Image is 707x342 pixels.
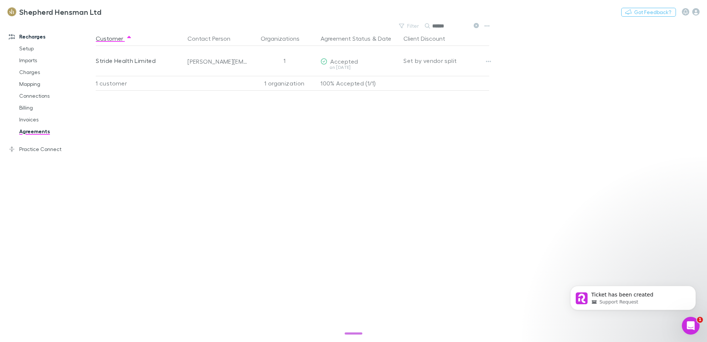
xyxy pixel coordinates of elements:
a: Charges [12,66,100,78]
a: Connections [12,90,100,102]
a: Imports [12,54,100,66]
button: Got Feedback? [621,8,676,17]
div: Set by vendor split [403,46,489,76]
button: Date [378,31,391,46]
a: Mapping [12,78,100,90]
div: 1 organization [251,76,318,91]
a: Agreements [12,125,100,137]
button: Contact Person [187,31,239,46]
img: Shepherd Hensman Ltd's Logo [7,7,16,16]
button: Customer [96,31,132,46]
a: Invoices [12,114,100,125]
a: Recharges [1,31,100,43]
div: [PERSON_NAME][EMAIL_ADDRESS][PERSON_NAME][DOMAIN_NAME] [187,58,248,65]
button: Filter [395,21,423,30]
div: 1 customer [96,76,185,91]
iframe: Intercom live chat [682,317,700,335]
iframe: Intercom notifications message [559,270,707,322]
a: Practice Connect [1,143,100,155]
div: 1 [251,46,318,76]
div: & [321,31,398,46]
h3: Shepherd Hensman Ltd [19,7,101,16]
button: Organizations [261,31,308,46]
div: on [DATE] [321,65,398,70]
div: Stride Health Limited [96,46,182,76]
button: Agreement Status [321,31,371,46]
button: Client Discount [403,31,454,46]
a: Setup [12,43,100,54]
span: Accepted [330,58,358,65]
a: Billing [12,102,100,114]
a: Shepherd Hensman Ltd [3,3,106,21]
p: 100% Accepted (1/1) [321,76,398,90]
span: 1 [697,317,703,323]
